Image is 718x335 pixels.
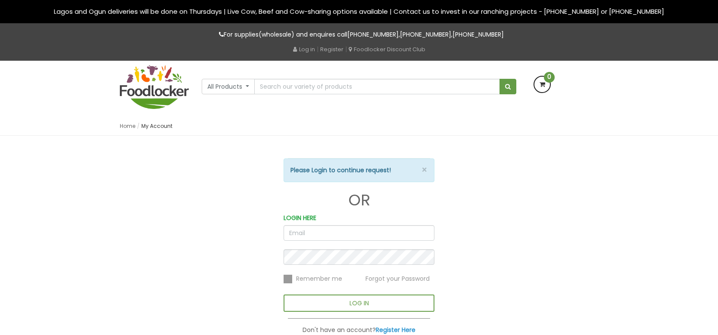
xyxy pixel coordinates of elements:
img: FoodLocker [120,65,189,109]
button: × [421,165,428,174]
a: [PHONE_NUMBER] [453,30,504,39]
input: Email [284,225,434,241]
a: Log in [293,45,315,53]
span: 0 [544,72,555,83]
a: Home [120,122,135,130]
a: Forgot your Password [365,274,430,282]
span: Lagos and Ogun deliveries will be done on Thursdays | Live Cow, Beef and Cow-sharing options avai... [54,7,664,16]
span: Remember me [296,274,342,283]
a: [PHONE_NUMBER] [347,30,399,39]
a: Register Here [376,326,415,334]
p: For supplies(wholesale) and enquires call , , [120,30,598,40]
a: [PHONE_NUMBER] [400,30,451,39]
a: Register [320,45,343,53]
h1: OR [284,192,434,209]
button: All Products [202,79,255,94]
p: Don't have an account? [284,325,434,335]
span: | [345,45,347,53]
strong: Please Login to continue request! [290,166,391,174]
button: LOG IN [284,295,434,312]
label: LOGIN HERE [284,213,316,223]
span: Forgot your Password [365,274,430,283]
span: | [317,45,318,53]
input: Search our variety of products [254,79,500,94]
a: Foodlocker Discount Club [349,45,425,53]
